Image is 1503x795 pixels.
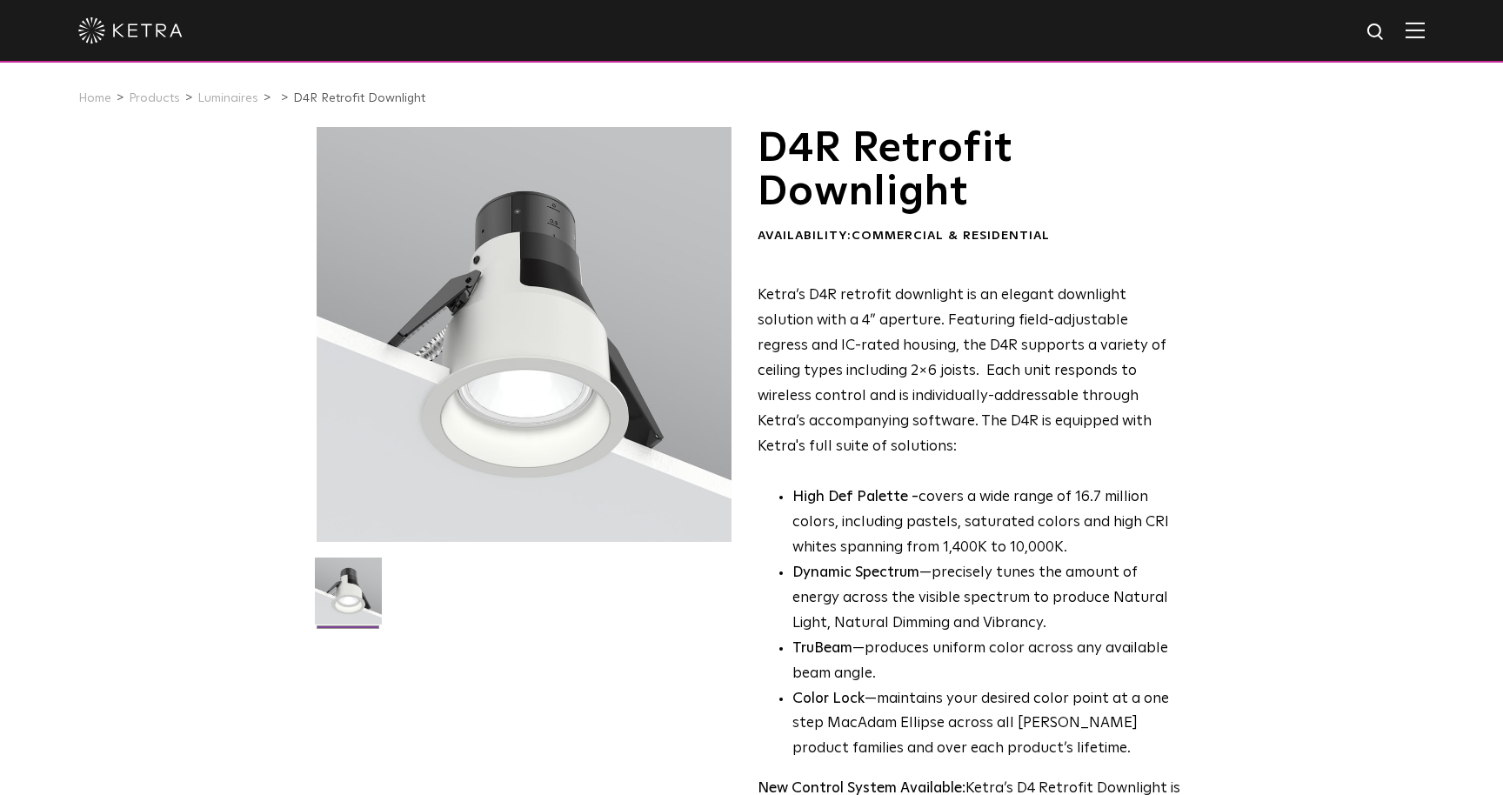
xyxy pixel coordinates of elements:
li: —maintains your desired color point at a one step MacAdam Ellipse across all [PERSON_NAME] produc... [792,687,1181,763]
a: Luminaires [197,92,258,104]
li: —precisely tunes the amount of energy across the visible spectrum to produce Natural Light, Natur... [792,561,1181,637]
img: ketra-logo-2019-white [78,17,183,43]
div: Availability: [758,228,1181,245]
p: covers a wide range of 16.7 million colors, including pastels, saturated colors and high CRI whit... [792,485,1181,561]
img: search icon [1366,22,1387,43]
strong: High Def Palette - [792,490,918,504]
img: D4R Retrofit Downlight [315,558,382,638]
a: D4R Retrofit Downlight [293,92,425,104]
p: Ketra’s D4R retrofit downlight is an elegant downlight solution with a 4” aperture. Featuring fie... [758,284,1181,459]
strong: TruBeam [792,641,852,656]
a: Home [78,92,111,104]
h1: D4R Retrofit Downlight [758,127,1181,215]
img: Hamburger%20Nav.svg [1406,22,1425,38]
strong: Dynamic Spectrum [792,565,919,580]
li: —produces uniform color across any available beam angle. [792,637,1181,687]
a: Products [129,92,180,104]
strong: Color Lock [792,691,865,706]
span: Commercial & Residential [852,230,1050,242]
